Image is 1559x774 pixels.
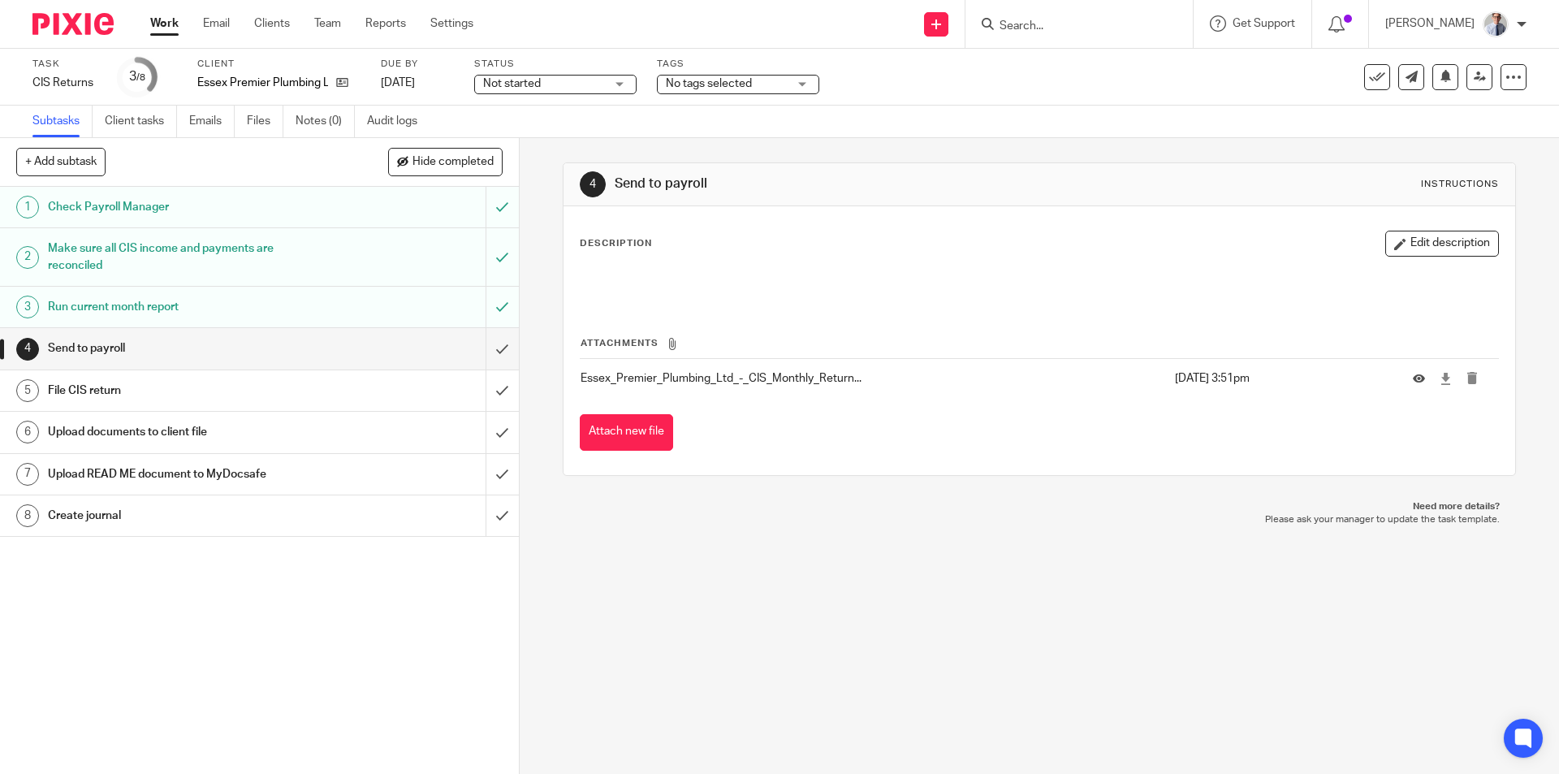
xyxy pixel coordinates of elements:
div: 6 [16,421,39,443]
button: + Add subtask [16,148,106,175]
h1: Send to payroll [615,175,1074,192]
a: Email [203,15,230,32]
a: Emails [189,106,235,137]
span: No tags selected [666,78,752,89]
h1: Make sure all CIS income and payments are reconciled [48,236,329,278]
p: Description [580,237,652,250]
a: Subtasks [32,106,93,137]
label: Due by [381,58,454,71]
div: 3 [129,67,145,86]
a: Clients [254,15,290,32]
input: Search [998,19,1144,34]
span: Attachments [581,339,659,348]
a: Notes (0) [296,106,355,137]
h1: Send to payroll [48,336,329,361]
span: Hide completed [412,156,494,169]
label: Status [474,58,637,71]
div: 4 [16,338,39,361]
p: [DATE] 3:51pm [1175,370,1388,387]
a: Settings [430,15,473,32]
img: IMG_9924.jpg [1483,11,1509,37]
p: Essex_Premier_Plumbing_Ltd_-_CIS_Monthly_Return... [581,370,1166,387]
a: Team [314,15,341,32]
div: 2 [16,246,39,269]
img: Pixie [32,13,114,35]
div: 4 [580,171,606,197]
a: Reports [365,15,406,32]
span: Get Support [1233,18,1295,29]
button: Hide completed [388,148,503,175]
div: 7 [16,463,39,486]
div: Instructions [1421,178,1499,191]
label: Client [197,58,361,71]
a: Files [247,106,283,137]
span: Not started [483,78,541,89]
p: [PERSON_NAME] [1385,15,1475,32]
a: Download [1440,370,1452,387]
label: Task [32,58,97,71]
h1: Create journal [48,504,329,528]
h1: Upload READ ME document to MyDocsafe [48,462,329,486]
div: 5 [16,379,39,402]
button: Edit description [1385,231,1499,257]
div: 1 [16,196,39,218]
p: Please ask your manager to update the task template. [579,513,1499,526]
p: Essex Premier Plumbing Ltd [197,75,328,91]
label: Tags [657,58,819,71]
button: Attach new file [580,414,673,451]
div: 3 [16,296,39,318]
span: [DATE] [381,77,415,89]
h1: Run current month report [48,295,329,319]
h1: Check Payroll Manager [48,195,329,219]
h1: File CIS return [48,378,329,403]
h1: Upload documents to client file [48,420,329,444]
div: 8 [16,504,39,527]
div: CIS Returns [32,75,97,91]
small: /8 [136,73,145,82]
a: Client tasks [105,106,177,137]
p: Need more details? [579,500,1499,513]
a: Audit logs [367,106,430,137]
a: Work [150,15,179,32]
